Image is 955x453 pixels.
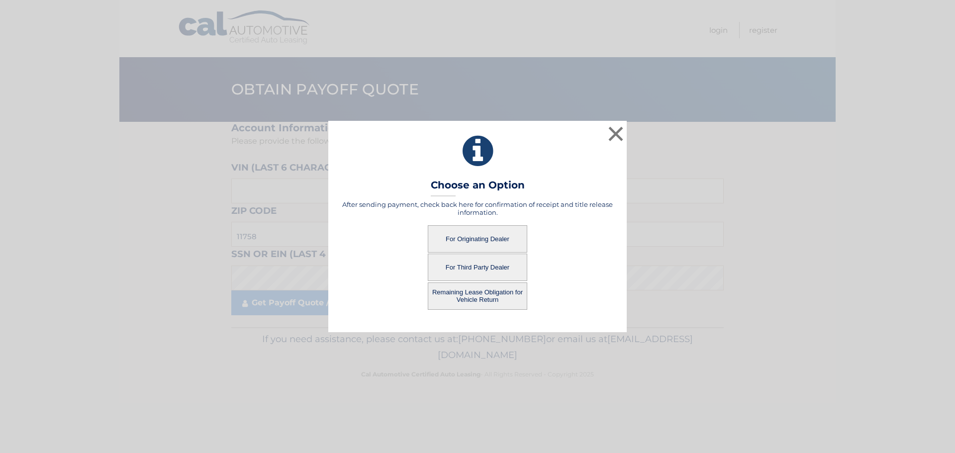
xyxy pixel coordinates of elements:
button: For Third Party Dealer [428,254,527,281]
button: Remaining Lease Obligation for Vehicle Return [428,282,527,310]
button: For Originating Dealer [428,225,527,253]
h5: After sending payment, check back here for confirmation of receipt and title release information. [341,200,614,216]
h3: Choose an Option [431,179,525,196]
button: × [606,124,626,144]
